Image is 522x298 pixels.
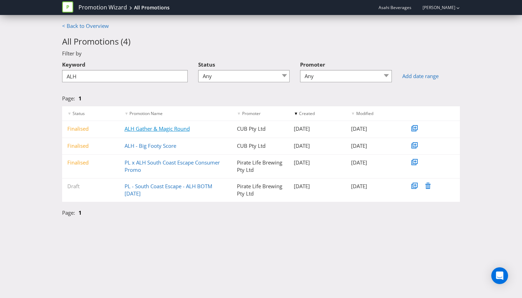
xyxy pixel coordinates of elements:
[79,209,82,216] a: 1
[79,3,127,12] a: Promotion Wizard
[123,36,128,47] span: 4
[232,159,289,174] div: Pirate Life Brewing Pty Ltd
[299,110,315,116] span: Created
[62,183,119,190] div: Draft
[300,61,325,68] span: Promoter
[198,61,215,68] span: Status
[57,50,465,57] div: Filter by
[62,209,75,216] span: Page:
[346,125,403,132] div: [DATE]
[62,22,109,29] a: < Back to Overview
[79,95,82,102] a: 1
[129,110,163,116] span: Promotion Name
[62,142,119,150] div: Finalised
[356,110,373,116] span: Modified
[125,183,212,197] a: PL - South Coast Escape - ALH BOTM [DATE]
[242,110,261,116] span: Promoter
[62,70,188,82] input: Filter promotions...
[125,125,190,132] a: ALH Gather & Magic Round
[62,125,119,132] div: Finalised
[289,125,346,132] div: [DATE]
[125,110,129,116] span: ▼
[294,110,298,116] span: ▼
[62,95,75,102] span: Page:
[62,36,123,47] span: All Promotions (
[289,183,346,190] div: [DATE]
[402,72,460,80] a: Add date range
[128,36,130,47] span: )
[73,110,85,116] span: Status
[289,142,346,150] div: [DATE]
[67,110,72,116] span: ▼
[416,5,455,10] a: [PERSON_NAME]
[491,267,508,284] div: Open Intercom Messenger
[232,183,289,198] div: Pirate Life Brewing Pty Ltd
[125,142,176,149] a: ALH - Big Footy Score
[351,110,355,116] span: ▼
[237,110,241,116] span: ▼
[346,159,403,166] div: [DATE]
[289,159,346,166] div: [DATE]
[346,142,403,150] div: [DATE]
[62,58,85,68] label: Keyword
[62,159,119,166] div: Finalised
[134,4,170,11] div: All Promotions
[379,5,411,10] span: Asahi Beverages
[232,125,289,132] div: CUB Pty Ltd
[232,142,289,150] div: CUB Pty Ltd
[346,183,403,190] div: [DATE]
[125,159,220,173] a: PL x ALH South Coast Escape Consumer Promo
